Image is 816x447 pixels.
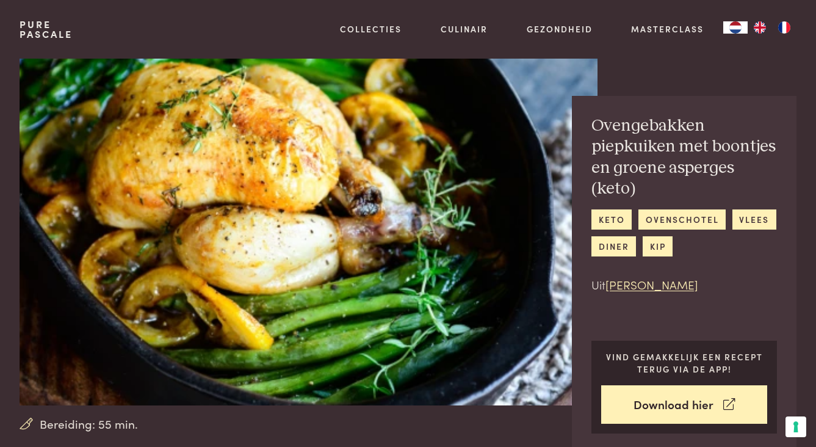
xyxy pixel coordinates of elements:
img: Ovengebakken piepkuiken met boontjes en groene asperges (keto) [20,59,598,405]
a: diner [591,236,636,256]
a: PurePascale [20,20,73,39]
a: vlees [732,209,776,230]
a: EN [748,21,772,34]
a: NL [723,21,748,34]
div: Language [723,21,748,34]
button: Uw voorkeuren voor toestemming voor trackingtechnologieën [785,416,806,437]
p: Vind gemakkelijk een recept terug via de app! [601,351,767,376]
a: keto [591,209,632,230]
h2: Ovengebakken piepkuiken met boontjes en groene asperges (keto) [591,115,777,200]
span: Bereiding: 55 min. [40,415,138,433]
a: Download hier [601,385,767,424]
p: Uit [591,276,777,294]
a: ovenschotel [638,209,726,230]
a: Culinair [441,23,488,35]
a: kip [643,236,673,256]
a: Gezondheid [527,23,593,35]
a: Masterclass [631,23,704,35]
a: FR [772,21,796,34]
a: Collecties [340,23,402,35]
a: [PERSON_NAME] [605,276,698,293]
ul: Language list [748,21,796,34]
aside: Language selected: Nederlands [723,21,796,34]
